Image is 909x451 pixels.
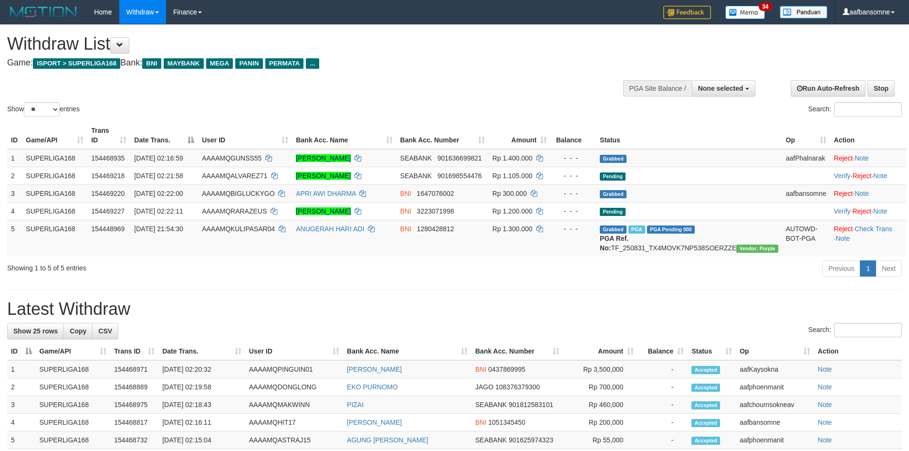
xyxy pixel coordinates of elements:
span: Accepted [691,437,720,445]
a: Check Trans [855,225,892,233]
th: Bank Acc. Name: activate to sort column ascending [343,343,471,360]
th: ID [7,122,22,149]
b: PGA Ref. No: [600,235,628,252]
td: aafbansomne [736,414,814,431]
td: 154468732 [110,431,158,449]
td: aafphoenmanit [736,431,814,449]
th: Status: activate to sort column ascending [688,343,736,360]
span: PGA Pending [647,225,695,234]
label: Search: [808,323,902,337]
span: Vendor URL: https://trx4.1velocity.biz [736,245,778,253]
th: Bank Acc. Number: activate to sort column ascending [471,343,563,360]
a: Note [818,383,832,391]
td: AAAAMQDONGLONG [245,378,343,396]
span: Pending [600,208,626,216]
span: None selected [698,85,743,92]
h1: Latest Withdraw [7,300,902,319]
td: [DATE] 02:18:43 [158,396,245,414]
th: Status [596,122,782,149]
td: 2 [7,167,22,184]
span: PANIN [235,58,262,69]
span: BNI [475,365,486,373]
td: 154468889 [110,378,158,396]
span: ... [306,58,319,69]
span: Copy [70,327,86,335]
a: Note [873,172,888,180]
span: Copy 108376379300 to clipboard [495,383,540,391]
td: SUPERLIGA168 [22,149,87,167]
input: Search: [834,323,902,337]
span: SEABANK [400,154,432,162]
td: SUPERLIGA168 [36,360,111,378]
td: · · [830,202,906,220]
a: Reject [852,207,871,215]
td: aafchournsokneav [736,396,814,414]
span: Accepted [691,401,720,409]
span: Pending [600,172,626,181]
a: Show 25 rows [7,323,64,339]
td: AAAAMQMAKWINN [245,396,343,414]
a: Run Auto-Refresh [791,80,866,97]
span: Accepted [691,384,720,392]
td: - [637,360,688,378]
a: [PERSON_NAME] [347,365,402,373]
th: Action [814,343,902,360]
a: Note [873,207,888,215]
span: SEABANK [475,436,507,444]
span: 154469227 [91,207,125,215]
td: Rp 700,000 [563,378,637,396]
a: Verify [834,207,851,215]
td: AAAAMQASTRAJ15 [245,431,343,449]
span: Copy 901636699821 to clipboard [437,154,481,162]
span: [DATE] 02:21:58 [134,172,183,180]
span: 154469220 [91,190,125,197]
span: Marked by aafchhiseyha [628,225,645,234]
span: [DATE] 02:22:00 [134,190,183,197]
th: Op: activate to sort column ascending [782,122,830,149]
span: MAYBANK [164,58,204,69]
th: Trans ID: activate to sort column ascending [110,343,158,360]
div: PGA Site Balance / [623,80,692,97]
th: User ID: activate to sort column ascending [245,343,343,360]
img: MOTION_logo.png [7,5,80,19]
span: AAAAMQGUNSS55 [202,154,261,162]
td: 5 [7,431,36,449]
td: SUPERLIGA168 [36,396,111,414]
td: aafPhalnarak [782,149,830,167]
th: Bank Acc. Name: activate to sort column ascending [292,122,396,149]
a: Stop [867,80,895,97]
h1: Withdraw List [7,34,596,54]
td: 154468971 [110,360,158,378]
a: Note [855,154,869,162]
span: Accepted [691,419,720,427]
a: [PERSON_NAME] [296,207,351,215]
th: ID: activate to sort column descending [7,343,36,360]
td: Rp 55,000 [563,431,637,449]
span: BNI [142,58,161,69]
td: SUPERLIGA168 [22,220,87,257]
td: TF_250831_TX4MOVK7NP538SOERZZE [596,220,782,257]
td: [DATE] 02:19:58 [158,378,245,396]
a: Note [818,401,832,408]
span: [DATE] 21:54:30 [134,225,183,233]
th: Game/API: activate to sort column ascending [22,122,87,149]
span: Copy 901625974323 to clipboard [509,436,553,444]
td: 2 [7,378,36,396]
td: [DATE] 02:20:32 [158,360,245,378]
a: PIZAI [347,401,364,408]
span: Rp 300.000 [492,190,527,197]
td: SUPERLIGA168 [36,414,111,431]
td: - [637,431,688,449]
select: Showentries [24,102,60,117]
td: SUPERLIGA168 [22,184,87,202]
td: · · [830,167,906,184]
span: Rp 1.400.000 [492,154,533,162]
span: [DATE] 02:22:11 [134,207,183,215]
span: Copy 1647076002 to clipboard [417,190,454,197]
span: AAAAMQBIGLUCKYGO [202,190,274,197]
td: AAAAMQHIT17 [245,414,343,431]
td: Rp 200,000 [563,414,637,431]
td: 4 [7,414,36,431]
a: Note [818,436,832,444]
a: Next [876,260,902,277]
